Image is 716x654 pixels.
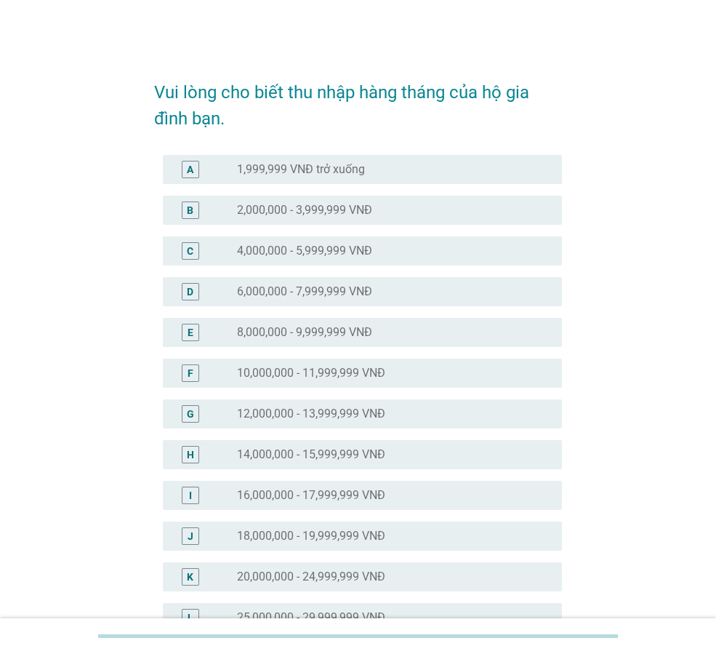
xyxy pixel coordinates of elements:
label: 4,000,000 - 5,999,999 VNĐ [237,244,372,258]
label: 16,000,000 - 17,999,999 VNĐ [237,488,385,503]
div: J [188,528,193,543]
div: E [188,324,193,340]
div: I [189,487,192,503]
h2: Vui lòng cho biết thu nhập hàng tháng của hộ gia đình bạn. [154,65,562,132]
label: 18,000,000 - 19,999,999 VNĐ [237,529,385,543]
label: 10,000,000 - 11,999,999 VNĐ [237,366,385,380]
label: 20,000,000 - 24,999,999 VNĐ [237,570,385,584]
label: 2,000,000 - 3,999,999 VNĐ [237,203,372,218]
label: 12,000,000 - 13,999,999 VNĐ [237,407,385,421]
label: 8,000,000 - 9,999,999 VNĐ [237,325,372,340]
label: 6,000,000 - 7,999,999 VNĐ [237,284,372,299]
div: L [188,610,193,625]
label: 1,999,999 VNĐ trở xuống [237,162,365,177]
label: 14,000,000 - 15,999,999 VNĐ [237,447,385,462]
div: G [187,406,194,421]
div: F [188,365,193,380]
label: 25,000,000 - 29,999,999 VNĐ [237,610,385,625]
div: C [187,243,193,258]
div: K [187,569,193,584]
div: H [187,447,194,462]
div: B [187,202,193,218]
div: A [187,161,193,177]
div: D [187,284,193,299]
